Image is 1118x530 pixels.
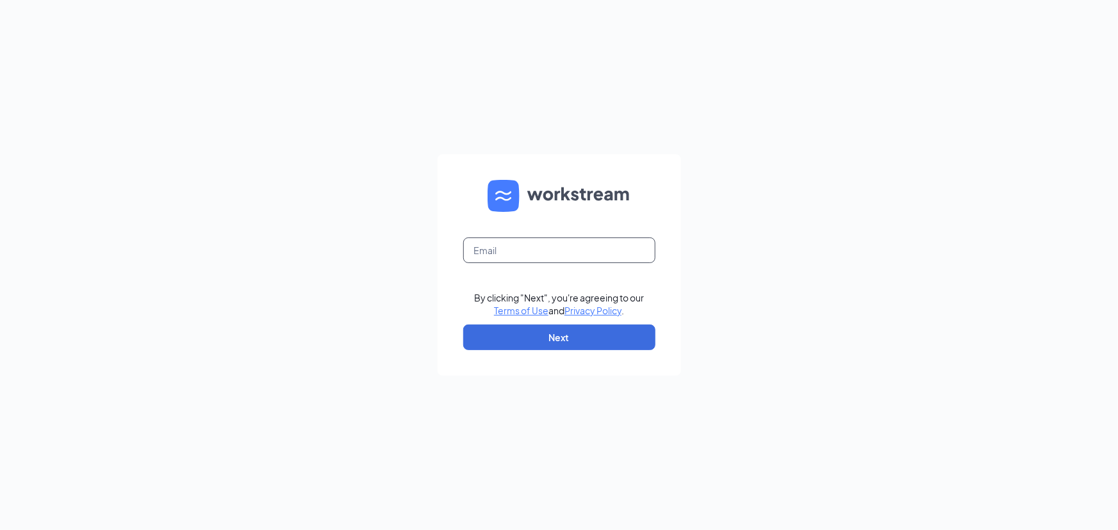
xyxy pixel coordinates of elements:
[474,291,644,317] div: By clicking "Next", you're agreeing to our and .
[463,237,655,263] input: Email
[488,180,631,212] img: WS logo and Workstream text
[564,305,621,316] a: Privacy Policy
[494,305,548,316] a: Terms of Use
[463,325,655,350] button: Next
